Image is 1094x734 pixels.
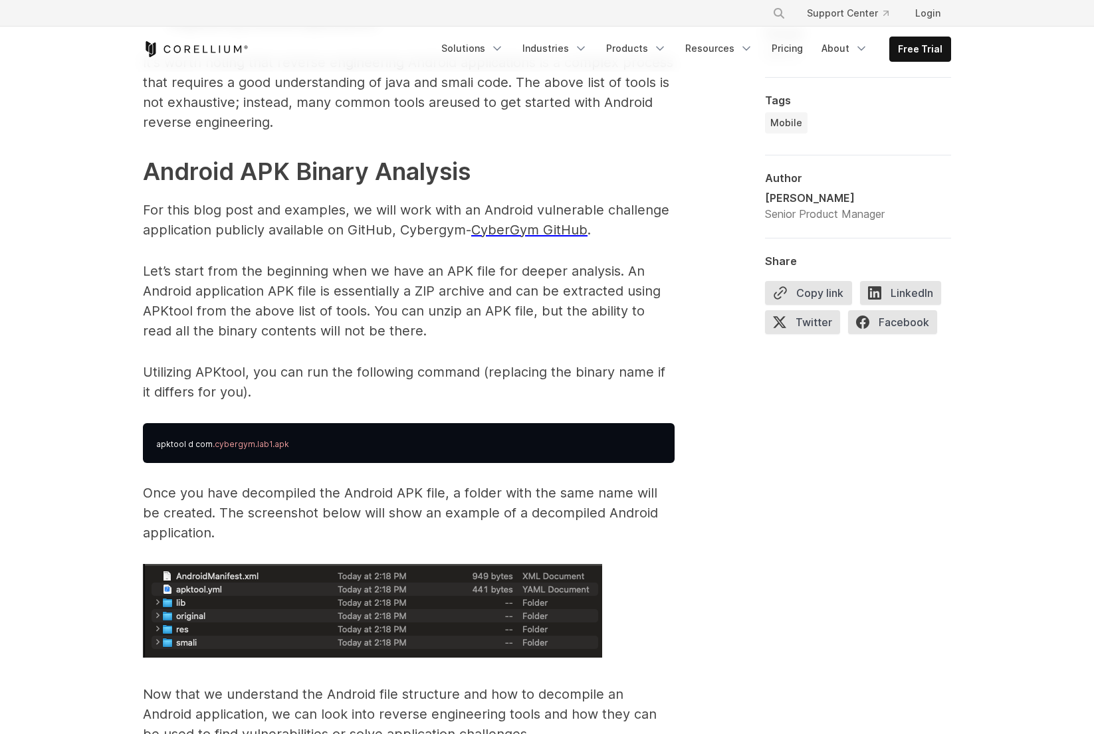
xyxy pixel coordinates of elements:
span: Mobile [770,116,802,130]
p: Once you have decompiled the Android APK file, a folder with the same name will be created. The s... [143,483,675,543]
img: Example of a decompiled android application. [143,564,602,658]
button: Search [767,1,791,25]
span: LinkedIn [860,281,941,305]
a: Products [598,37,675,60]
a: CyberGym GitHub [471,222,588,238]
a: Login [905,1,951,25]
div: Share [765,254,951,268]
a: Resources [677,37,761,60]
a: Facebook [848,310,945,339]
a: Industries [514,37,596,60]
a: Pricing [764,37,811,60]
a: Free Trial [890,37,950,61]
a: Mobile [765,112,808,134]
span: Twitter [765,310,840,334]
p: Utilizing APKtool, you can run the following command (replacing the binary name if it differs for... [143,362,675,402]
div: Senior Product Manager [765,206,885,222]
a: About [814,37,876,60]
p: For this blog post and examples, we will work with an Android vulnerable challenge application pu... [143,200,675,240]
span: Facebook [848,310,937,334]
p: Let’s start from the beginning when we have an APK file for deeper analysis. An Android applicati... [143,261,675,341]
p: It's worth noting that reverse engineering Android applications is a complex process that require... [143,52,675,132]
div: Tags [765,94,951,107]
span: ; instead, many common tools are [235,94,449,110]
span: apktool d com [156,439,213,449]
div: Author [765,171,951,185]
a: LinkedIn [860,281,949,310]
a: Solutions [433,37,512,60]
a: Support Center [796,1,899,25]
a: Corellium Home [143,41,249,57]
button: Copy link [765,281,852,305]
strong: Android APK Binary Analysis [143,157,471,186]
div: Navigation Menu [756,1,951,25]
span: .cybergym.lab1.apk [213,439,289,449]
span: u [235,94,457,110]
div: Navigation Menu [433,37,951,62]
a: Twitter [765,310,848,339]
div: [PERSON_NAME] [765,190,885,206]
